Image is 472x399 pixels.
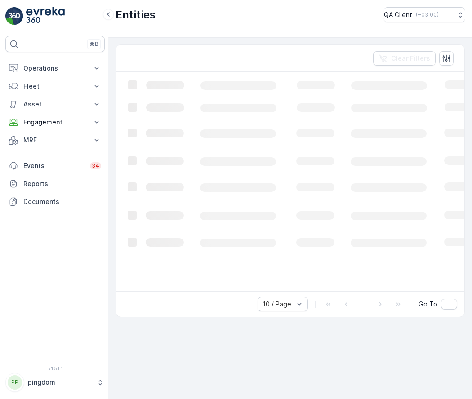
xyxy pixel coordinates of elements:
[116,8,156,22] p: Entities
[23,161,85,170] p: Events
[5,77,105,95] button: Fleet
[23,64,87,73] p: Operations
[384,7,465,22] button: QA Client(+03:00)
[5,7,23,25] img: logo
[416,11,439,18] p: ( +03:00 )
[89,40,98,48] p: ⌘B
[28,378,92,387] p: pingdom
[23,179,101,188] p: Reports
[8,375,22,390] div: PP
[26,7,65,25] img: logo_light-DOdMpM7g.png
[391,54,430,63] p: Clear Filters
[419,300,437,309] span: Go To
[5,373,105,392] button: PPpingdom
[5,175,105,193] a: Reports
[23,100,87,109] p: Asset
[5,131,105,149] button: MRF
[384,10,412,19] p: QA Client
[373,51,436,66] button: Clear Filters
[5,113,105,131] button: Engagement
[23,82,87,91] p: Fleet
[5,193,105,211] a: Documents
[23,136,87,145] p: MRF
[5,59,105,77] button: Operations
[23,197,101,206] p: Documents
[5,366,105,371] span: v 1.51.1
[5,157,105,175] a: Events34
[92,162,99,169] p: 34
[23,118,87,127] p: Engagement
[5,95,105,113] button: Asset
